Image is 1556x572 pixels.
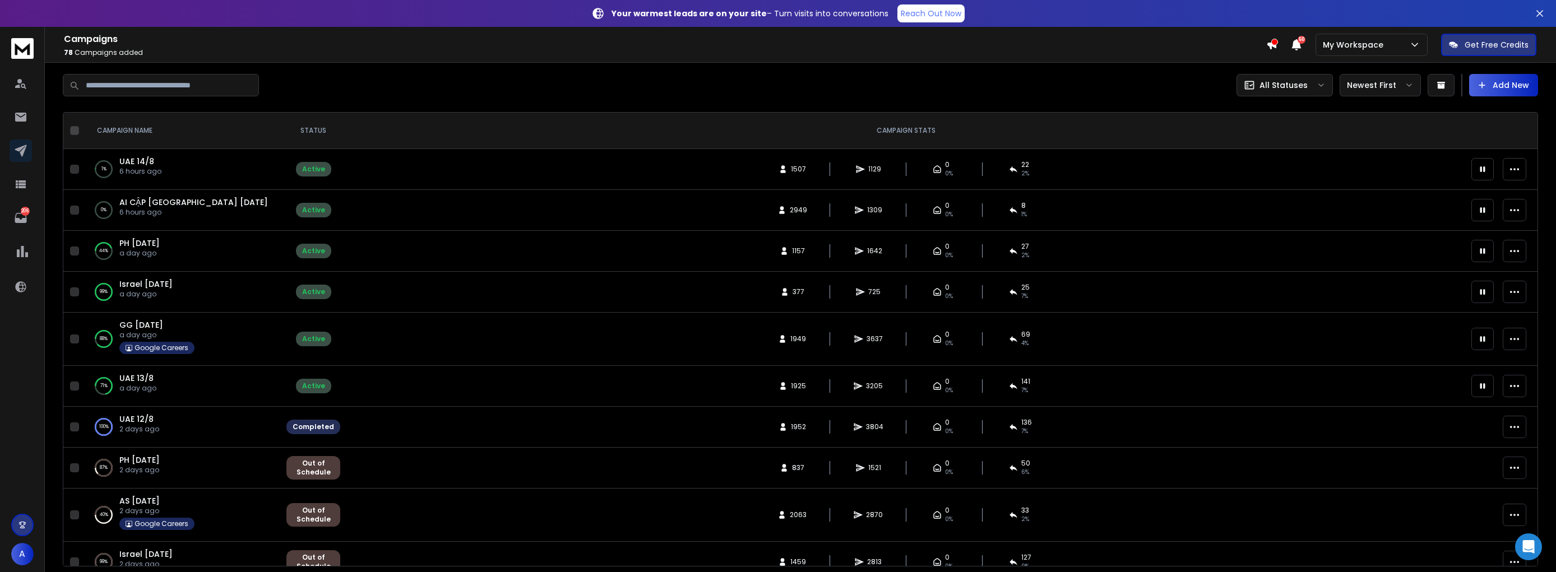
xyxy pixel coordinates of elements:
[867,247,882,255] span: 1642
[11,543,34,565] button: A
[867,334,883,343] span: 3637
[945,169,953,178] span: 0%
[1259,80,1308,91] p: All Statuses
[791,165,806,174] span: 1507
[84,448,280,489] td: 87%PH [DATE]2 days ago
[945,160,950,169] span: 0
[945,468,953,477] span: 0%
[1021,553,1031,562] span: 127
[1021,210,1027,219] span: 1 %
[897,4,965,22] a: Reach Out Now
[119,290,173,299] p: a day ago
[945,292,953,301] span: 0%
[945,386,953,395] span: 0%
[302,165,325,174] div: Active
[101,164,106,175] p: 1 %
[1021,242,1029,251] span: 27
[293,422,334,431] div: Completed
[945,242,950,251] span: 0
[99,245,108,257] p: 44 %
[945,427,953,436] span: 0%
[119,373,154,384] a: UAE 13/8
[302,206,325,215] div: Active
[84,366,280,407] td: 71%UAE 13/8a day ago
[302,247,325,255] div: Active
[945,377,950,386] span: 0
[84,272,280,313] td: 99%Israel [DATE]a day ago
[100,509,108,520] p: 40 %
[119,319,163,331] a: GG [DATE]
[945,562,953,571] span: 0%
[1021,515,1029,524] span: 2 %
[293,553,334,571] div: Out of Schedule
[84,407,280,448] td: 100%UAE 12/82 days ago
[868,463,881,472] span: 1521
[119,238,160,249] a: PH [DATE]
[945,418,950,427] span: 0
[791,382,806,390] span: 1925
[867,206,882,215] span: 1309
[84,149,280,190] td: 1%UAE 14/86 hours ago
[21,207,30,216] p: 206
[868,287,881,296] span: 725
[119,454,160,466] span: PH [DATE]
[612,8,767,19] strong: Your warmest leads are on your site
[612,8,888,19] p: – Turn visits into conversations
[64,32,1266,46] h1: Campaigns
[64,48,73,57] span: 78
[1021,330,1030,339] span: 69
[1021,468,1029,477] span: 6 %
[790,334,806,343] span: 1949
[945,553,950,562] span: 0
[791,422,806,431] span: 1952
[302,382,325,390] div: Active
[84,313,280,366] td: 88%GG [DATE]a day agoGoogle Careers
[119,249,160,258] p: a day ago
[792,463,804,472] span: 837
[945,459,950,468] span: 0
[1021,160,1029,169] span: 22
[119,197,268,208] span: AI CẬP [GEOGRAPHIC_DATA] [DATE]
[293,506,334,524] div: Out of Schedule
[101,204,106,216] p: 0 %
[1021,506,1029,515] span: 33
[945,251,953,260] span: 0%
[11,38,34,59] img: logo
[1021,418,1032,427] span: 136
[866,382,883,390] span: 3205
[100,556,108,568] p: 99 %
[293,459,334,477] div: Out of Schedule
[1323,39,1388,50] p: My Workspace
[119,331,194,340] p: a day ago
[84,231,280,272] td: 44%PH [DATE]a day ago
[945,506,950,515] span: 0
[1021,169,1029,178] span: 2 %
[100,462,108,473] p: 87 %
[119,425,159,434] p: 2 days ago
[790,557,806,566] span: 1459
[1340,74,1421,96] button: Newest First
[10,207,32,229] a: 206
[945,201,950,210] span: 0
[135,343,188,352] p: Google Careers
[867,557,882,566] span: 2813
[119,495,160,506] span: AS [DATE]
[866,510,883,519] span: 2870
[1021,386,1028,395] span: 7 %
[1021,377,1030,386] span: 141
[119,560,173,569] p: 2 days ago
[119,548,173,560] a: Israel [DATE]
[790,510,807,519] span: 2063
[1469,74,1538,96] button: Add New
[100,333,108,345] p: 88 %
[1465,39,1529,50] p: Get Free Credits
[866,422,883,431] span: 3804
[1021,251,1029,260] span: 2 %
[119,466,160,475] p: 2 days ago
[792,247,805,255] span: 1157
[1021,339,1029,348] span: 4 %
